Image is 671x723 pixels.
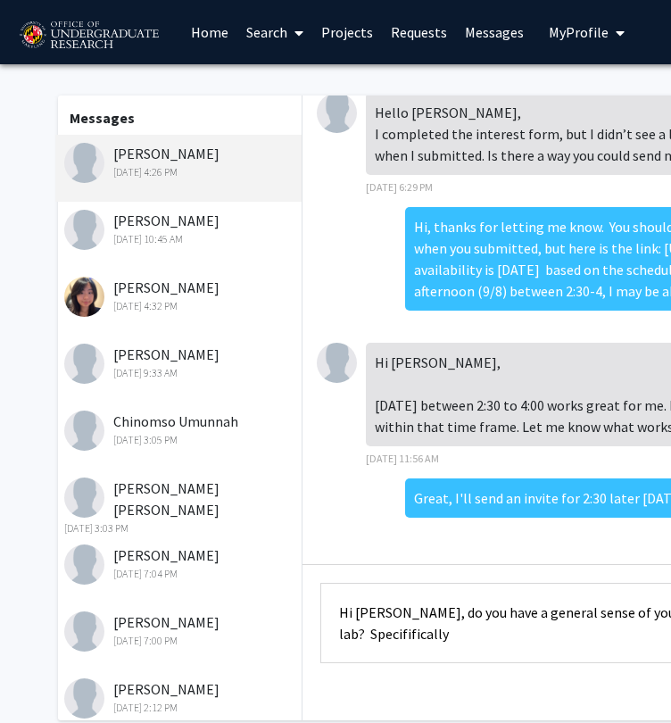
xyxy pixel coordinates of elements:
[64,411,297,448] div: Chinomso Umunnah
[64,277,104,317] img: Leavy Hu
[70,109,135,127] b: Messages
[64,344,297,381] div: [PERSON_NAME]
[64,143,104,183] img: Ronak Patel
[237,1,312,63] a: Search
[64,478,104,518] img: Yong Han Wang
[64,432,297,448] div: [DATE] 3:05 PM
[382,1,456,63] a: Requests
[64,478,297,536] div: [PERSON_NAME] [PERSON_NAME]
[64,298,297,314] div: [DATE] 4:32 PM
[64,611,297,649] div: [PERSON_NAME]
[64,277,297,314] div: [PERSON_NAME]
[64,164,297,180] div: [DATE] 4:26 PM
[64,520,297,536] div: [DATE] 3:03 PM
[64,544,297,582] div: [PERSON_NAME]
[64,231,297,247] div: [DATE] 10:45 AM
[366,180,433,194] span: [DATE] 6:29 PM
[13,13,164,58] img: University of Maryland Logo
[312,1,382,63] a: Projects
[64,210,104,250] img: Isha Dawadi
[64,143,297,180] div: [PERSON_NAME]
[64,611,104,652] img: Pranav Palavarapu
[13,643,76,710] iframe: Chat
[64,544,104,585] img: Brandon Kim
[64,210,297,247] div: [PERSON_NAME]
[456,1,533,63] a: Messages
[64,344,104,384] img: Micah Savarese
[64,700,297,716] div: [DATE] 2:12 PM
[64,365,297,381] div: [DATE] 9:33 AM
[64,411,104,451] img: Chinomso Umunnah
[64,678,104,719] img: Jessica Lillian Annoh
[366,452,439,465] span: [DATE] 11:56 AM
[549,23,609,41] span: My Profile
[64,633,297,649] div: [DATE] 7:00 PM
[317,343,357,383] img: Ronak Patel
[317,93,357,133] img: Ronak Patel
[182,1,237,63] a: Home
[64,566,297,582] div: [DATE] 7:04 PM
[64,678,297,716] div: [PERSON_NAME]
